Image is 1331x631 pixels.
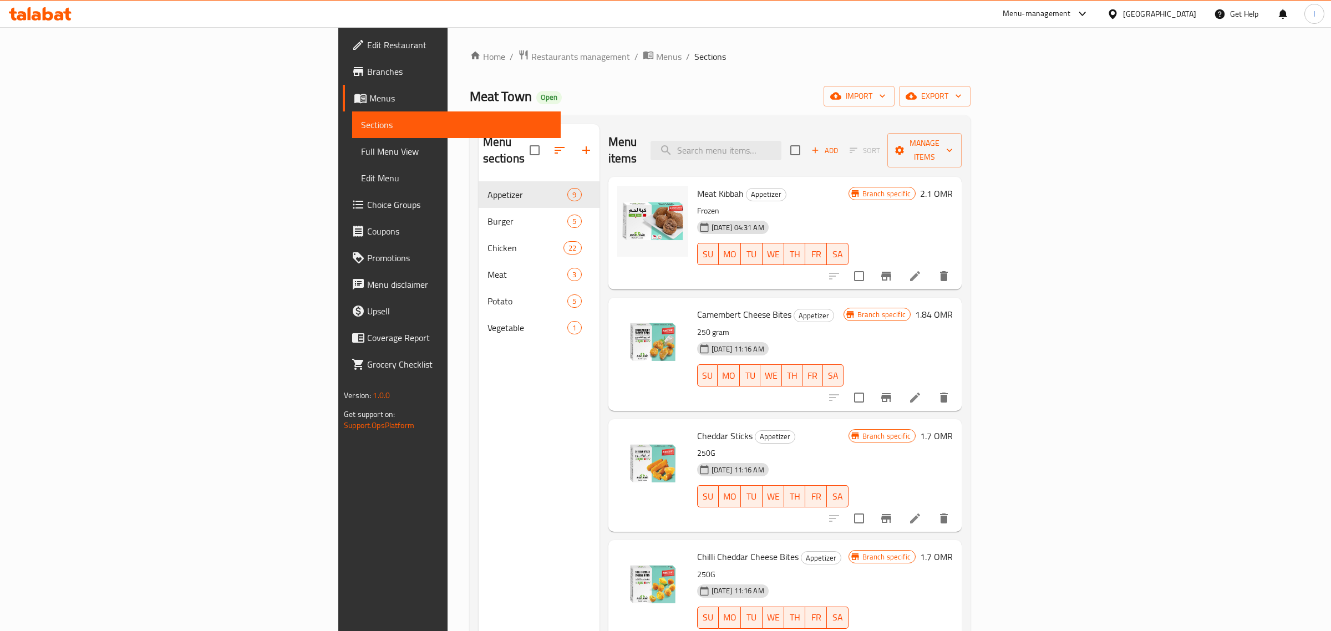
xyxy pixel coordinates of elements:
[697,364,718,386] button: SU
[831,246,844,262] span: SA
[832,89,886,103] span: import
[367,65,552,78] span: Branches
[697,306,791,323] span: Camembert Cheese Bites
[741,607,763,629] button: TU
[723,609,736,625] span: MO
[344,407,395,421] span: Get support on:
[807,368,819,384] span: FR
[344,418,414,432] a: Support.OpsPlatform
[361,171,552,185] span: Edit Menu
[827,243,849,265] button: SA
[617,307,688,378] img: Camembert Cheese Bites
[789,609,801,625] span: TH
[479,288,600,314] div: Potato5
[656,50,682,63] span: Menus
[573,137,600,164] button: Add section
[697,325,844,339] p: 250 gram
[847,386,871,409] span: Select to update
[686,50,690,63] li: /
[873,505,900,532] button: Branch-specific-item
[810,609,822,625] span: FR
[487,294,568,308] div: Potato
[487,241,563,255] div: Chicken
[617,186,688,257] img: Meat Kibbah
[745,488,758,505] span: TU
[853,309,910,320] span: Branch specific
[763,485,784,507] button: WE
[697,204,849,218] p: Frozen
[767,246,780,262] span: WE
[564,243,581,253] span: 22
[479,181,600,208] div: Appetizer9
[617,428,688,499] img: Cheddar Sticks
[352,138,561,165] a: Full Menu View
[784,243,806,265] button: TH
[367,225,552,238] span: Coupons
[617,549,688,620] img: Chilli Cheddar Cheese Bites
[827,368,839,384] span: SA
[784,485,806,507] button: TH
[373,388,390,403] span: 1.0.0
[760,364,782,386] button: WE
[784,607,806,629] button: TH
[899,86,971,106] button: export
[920,549,953,564] h6: 1.7 OMR
[367,198,552,211] span: Choice Groups
[908,391,922,404] a: Edit menu item
[746,188,786,201] span: Appetizer
[931,384,957,411] button: delete
[523,139,546,162] span: Select all sections
[744,368,756,384] span: TU
[786,368,798,384] span: TH
[723,488,736,505] span: MO
[741,243,763,265] button: TU
[782,364,802,386] button: TH
[740,364,760,386] button: TU
[707,586,769,596] span: [DATE] 11:16 AM
[763,607,784,629] button: WE
[343,324,561,351] a: Coverage Report
[568,216,581,227] span: 5
[487,321,568,334] div: Vegetable
[546,137,573,164] span: Sort sections
[697,185,744,202] span: Meat Kibbah
[487,215,568,228] div: Burger
[343,351,561,378] a: Grocery Checklist
[702,246,715,262] span: SU
[719,485,741,507] button: MO
[794,309,834,322] div: Appetizer
[361,118,552,131] span: Sections
[518,49,630,64] a: Restaurants management
[745,609,758,625] span: TU
[767,609,780,625] span: WE
[568,190,581,200] span: 9
[920,428,953,444] h6: 1.7 OMR
[896,136,953,164] span: Manage items
[634,50,638,63] li: /
[908,512,922,525] a: Edit menu item
[367,251,552,264] span: Promotions
[343,58,561,85] a: Branches
[707,344,769,354] span: [DATE] 11:16 AM
[847,507,871,530] span: Select to update
[487,188,568,201] span: Appetizer
[702,488,715,505] span: SU
[719,243,741,265] button: MO
[789,246,801,262] span: TH
[487,268,568,281] span: Meat
[1123,8,1196,20] div: [GEOGRAPHIC_DATA]
[643,49,682,64] a: Menus
[361,145,552,158] span: Full Menu View
[858,552,915,562] span: Branch specific
[887,133,962,167] button: Manage items
[718,364,740,386] button: MO
[805,243,827,265] button: FR
[343,245,561,271] a: Promotions
[697,243,719,265] button: SU
[807,142,842,159] span: Add item
[858,431,915,441] span: Branch specific
[343,298,561,324] a: Upsell
[831,488,844,505] span: SA
[697,568,849,582] p: 250G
